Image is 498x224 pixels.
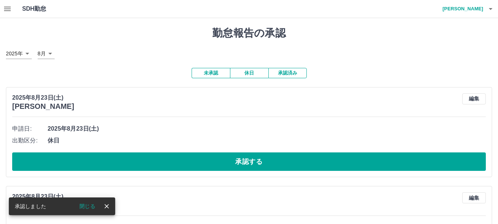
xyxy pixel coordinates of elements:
div: 8月 [38,48,55,59]
div: 2025年 [6,48,32,59]
button: 編集 [462,192,486,203]
button: 閉じる [73,201,101,212]
span: 申請日: [12,124,48,133]
span: 休日 [48,136,486,145]
button: 未承認 [192,68,230,78]
button: 休日 [230,68,268,78]
span: 出勤区分: [12,136,48,145]
span: 2025年8月23日(土) [48,124,486,133]
p: 2025年8月23日(土) [12,93,74,102]
p: 2025年8月23日(土) [12,192,74,201]
button: close [101,201,112,212]
button: 承認する [12,152,486,171]
h1: 勤怠報告の承認 [6,27,492,39]
button: 承認済み [268,68,307,78]
button: 編集 [462,93,486,104]
h3: [PERSON_NAME] [12,102,74,111]
div: 承認しました [15,200,46,213]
